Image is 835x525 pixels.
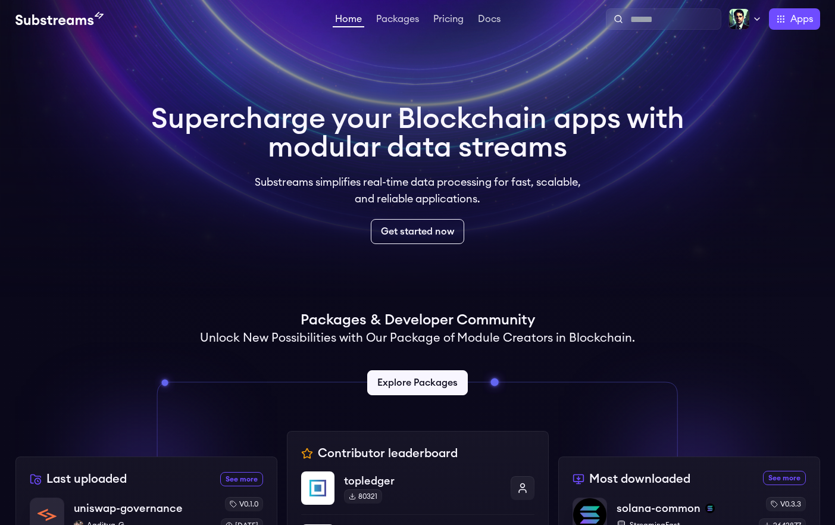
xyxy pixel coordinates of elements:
[74,500,183,517] p: uniswap-governance
[246,174,589,207] p: Substreams simplifies real-time data processing for fast, scalable, and reliable applications.
[371,219,464,244] a: Get started now
[790,12,813,26] span: Apps
[301,471,534,514] a: topledgertopledger80321
[476,14,503,26] a: Docs
[151,105,684,162] h1: Supercharge your Blockchain apps with modular data streams
[220,472,263,486] a: See more recently uploaded packages
[431,14,466,26] a: Pricing
[333,14,364,27] a: Home
[344,473,501,489] p: topledger
[705,504,715,513] img: solana
[301,471,334,505] img: topledger
[374,14,421,26] a: Packages
[728,8,750,30] img: Profile
[15,12,104,26] img: Substream's logo
[225,497,263,511] div: v0.1.0
[344,489,382,504] div: 80321
[766,497,806,511] div: v0.3.3
[301,311,535,330] h1: Packages & Developer Community
[617,500,700,517] p: solana-common
[367,370,468,395] a: Explore Packages
[200,330,635,346] h2: Unlock New Possibilities with Our Package of Module Creators in Blockchain.
[763,471,806,485] a: See more most downloaded packages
